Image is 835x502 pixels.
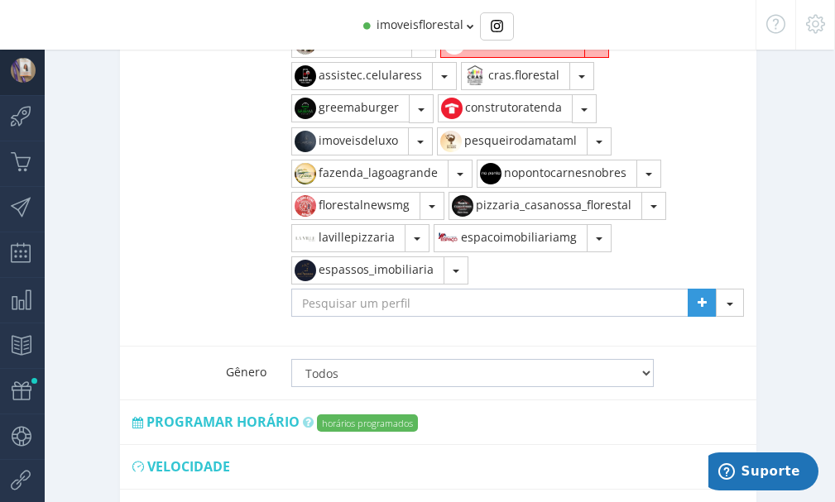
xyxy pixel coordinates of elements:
label: Gênero [120,347,279,380]
button: espassos_imobiliaria [291,256,444,284]
button: fazenda_lagoagrande [291,160,449,188]
img: 522799754_17894401320260382_5003817695387419336_n.jpg [434,225,461,251]
button: construtoratenda [438,94,573,122]
button: nopontocarnesnobres [477,160,637,188]
button: lavillepizzaria [291,224,406,252]
img: 518460308_18378297202131404_464191954186379876_n.jpg [292,225,319,251]
button: pesqueirodamataml [437,127,588,155]
span: imoveisflorestal [377,17,463,32]
img: 451417671_1186642405980960_4835711335013368303_n.jpg [449,193,476,219]
img: 312841035_2463513923787809_8622827407789615853_n.jpg [292,128,319,155]
button: greemaburger [291,94,410,122]
img: User Image [11,58,36,83]
img: 313074857_810911623571425_5801936303498900468_n.jpg [438,128,464,155]
button: imoveisdeluxo [291,127,409,155]
img: 291949417_163106642945628_5688263408334279749_n.jpg [439,95,465,122]
img: 100984406_2728387434074059_6534274230937190400_n.jpg [292,63,319,89]
div: Basic example [480,12,514,41]
iframe: Abre um widget para que você possa encontrar mais informações [708,452,818,494]
img: 291988958_491060516155483_5395488625644193458_n.jpg [462,63,488,89]
img: 457610631_1936261640180678_7757003787189445690_n.jpg [292,257,319,284]
button: florestalnewsmg [291,192,420,220]
input: Pesquisar um perfil [291,289,689,317]
span: Programar horário [146,413,300,431]
img: Instagram_simple_icon.svg [491,20,503,32]
span: Velocidade [147,457,230,476]
img: 387266809_1032285804781307_4853948546249786729_n.jpg [292,160,319,187]
label: horários programados [317,414,418,432]
button: espacoimobiliariamg [434,224,588,252]
button: cras.florestal [461,62,570,90]
img: 483693629_557491886677533_8851410399746822469_n.jpg [477,160,504,187]
button: pizzaria_casanossa_florestal [449,192,642,220]
button: assistec.celularess [291,62,433,90]
img: 447933437_362691619758784_4837612894698013600_n.jpg [292,193,319,219]
img: 66686869_535627273645964_8534992872133361664_n.jpg [292,95,319,122]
